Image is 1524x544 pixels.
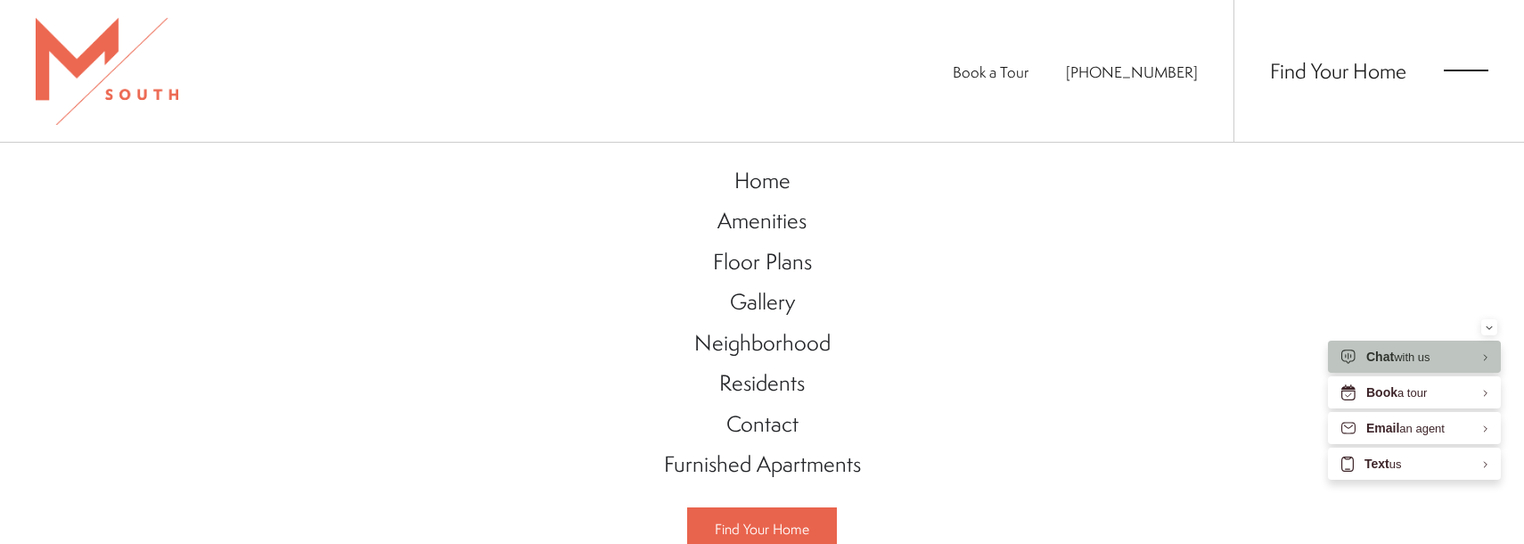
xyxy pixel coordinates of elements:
button: Open Menu [1444,62,1488,78]
span: [PHONE_NUMBER] [1066,62,1198,82]
a: Find Your Home [1270,56,1406,85]
span: Contact [726,408,799,439]
a: Go to Floor Plans [646,242,879,283]
a: Go to Amenities [646,201,879,242]
a: Go to Neighborhood [646,323,879,364]
a: Call Us at 813-570-8014 [1066,62,1198,82]
a: Go to Furnished Apartments (opens in a new tab) [646,444,879,485]
a: Go to Contact [646,404,879,445]
a: Book a Tour [953,62,1028,82]
span: Home [734,165,791,195]
span: Find Your Home [715,519,809,539]
span: Gallery [730,286,795,317]
a: Go to Gallery [646,282,879,323]
span: Neighborhood [694,327,831,358]
span: Floor Plans [713,246,812,276]
span: Furnished Apartments [664,449,861,479]
a: Go to Home [646,161,879,202]
img: MSouth [36,18,178,125]
span: Residents [719,367,805,398]
span: Amenities [717,205,807,235]
a: Go to Residents [646,363,879,404]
